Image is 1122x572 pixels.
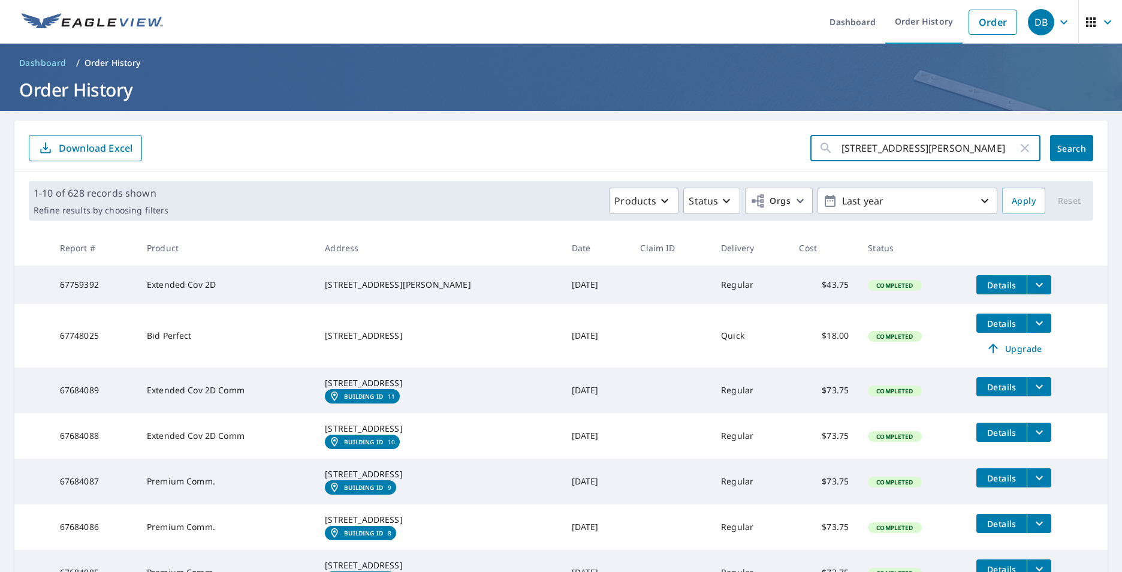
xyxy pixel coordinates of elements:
[325,526,396,540] a: Building ID8
[818,188,997,214] button: Last year
[614,194,656,208] p: Products
[789,368,858,413] td: $73.75
[14,77,1108,102] h1: Order History
[789,504,858,550] td: $73.75
[562,413,631,459] td: [DATE]
[1002,188,1045,214] button: Apply
[609,188,678,214] button: Products
[14,53,71,73] a: Dashboard
[789,459,858,504] td: $73.75
[984,341,1044,356] span: Upgrade
[85,57,141,69] p: Order History
[22,13,163,31] img: EV Logo
[50,413,137,459] td: 67684088
[976,275,1027,294] button: detailsBtn-67759392
[562,266,631,304] td: [DATE]
[1060,143,1084,154] span: Search
[711,459,789,504] td: Regular
[1012,194,1036,209] span: Apply
[1027,514,1051,533] button: filesDropdownBtn-67684086
[34,205,168,216] p: Refine results by choosing filters
[137,266,315,304] td: Extended Cov 2D
[562,304,631,368] td: [DATE]
[1050,135,1093,161] button: Search
[976,339,1051,358] a: Upgrade
[325,559,552,571] div: [STREET_ADDRESS]
[976,314,1027,333] button: detailsBtn-67748025
[711,230,789,266] th: Delivery
[984,427,1020,438] span: Details
[137,413,315,459] td: Extended Cov 2D Comm
[984,381,1020,393] span: Details
[315,230,562,266] th: Address
[976,377,1027,396] button: detailsBtn-67684089
[14,53,1108,73] nav: breadcrumb
[711,266,789,304] td: Regular
[137,368,315,413] td: Extended Cov 2D Comm
[976,514,1027,533] button: detailsBtn-67684086
[1027,468,1051,487] button: filesDropdownBtn-67684087
[631,230,711,266] th: Claim ID
[1027,423,1051,442] button: filesDropdownBtn-67684088
[325,435,400,449] a: Building ID10
[325,330,552,342] div: [STREET_ADDRESS]
[325,468,552,480] div: [STREET_ADDRESS]
[137,459,315,504] td: Premium Comm.
[1028,9,1054,35] div: DB
[562,230,631,266] th: Date
[29,135,142,161] button: Download Excel
[745,188,813,214] button: Orgs
[325,423,552,435] div: [STREET_ADDRESS]
[869,523,920,532] span: Completed
[689,194,718,208] p: Status
[59,142,132,155] p: Download Excel
[325,514,552,526] div: [STREET_ADDRESS]
[750,194,791,209] span: Orgs
[137,304,315,368] td: Bid Perfect
[344,529,383,537] em: Building ID
[869,281,920,290] span: Completed
[344,438,383,445] em: Building ID
[841,131,1018,165] input: Address, Report #, Claim ID, etc.
[869,432,920,441] span: Completed
[325,480,396,495] a: Building ID9
[1027,314,1051,333] button: filesDropdownBtn-67748025
[50,368,137,413] td: 67684089
[34,186,168,200] p: 1-10 of 628 records shown
[50,230,137,266] th: Report #
[344,393,383,400] em: Building ID
[50,504,137,550] td: 67684086
[711,368,789,413] td: Regular
[76,56,80,70] li: /
[562,459,631,504] td: [DATE]
[869,387,920,395] span: Completed
[969,10,1017,35] a: Order
[344,484,383,491] em: Building ID
[325,377,552,389] div: [STREET_ADDRESS]
[683,188,740,214] button: Status
[789,266,858,304] td: $43.75
[789,413,858,459] td: $73.75
[984,472,1020,484] span: Details
[984,279,1020,291] span: Details
[19,57,67,69] span: Dashboard
[562,368,631,413] td: [DATE]
[976,468,1027,487] button: detailsBtn-67684087
[562,504,631,550] td: [DATE]
[711,413,789,459] td: Regular
[711,504,789,550] td: Regular
[984,318,1020,329] span: Details
[976,423,1027,442] button: detailsBtn-67684088
[137,230,315,266] th: Product
[1027,377,1051,396] button: filesDropdownBtn-67684089
[325,279,552,291] div: [STREET_ADDRESS][PERSON_NAME]
[869,332,920,341] span: Completed
[789,230,858,266] th: Cost
[789,304,858,368] td: $18.00
[858,230,967,266] th: Status
[869,478,920,486] span: Completed
[50,266,137,304] td: 67759392
[137,504,315,550] td: Premium Comm.
[711,304,789,368] td: Quick
[837,191,978,212] p: Last year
